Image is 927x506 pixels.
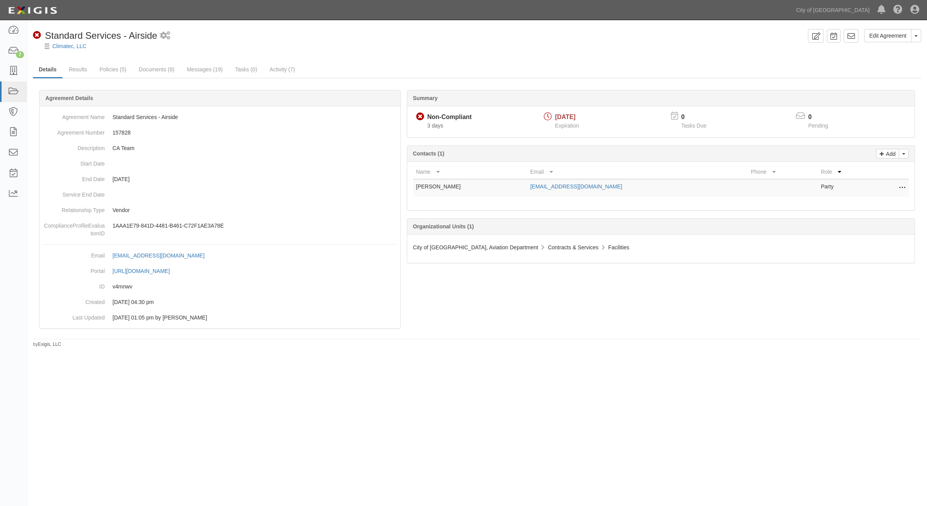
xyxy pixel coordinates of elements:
dt: End Date [43,171,105,183]
a: [URL][DOMAIN_NAME] [112,268,178,274]
dd: [DATE] 04:30 pm [43,294,397,310]
span: City of [GEOGRAPHIC_DATA], Aviation Department [413,244,538,250]
p: 0 [808,113,838,122]
p: 1AAA1E79-841D-4481-B461-C72F1AE3A78E [112,222,397,230]
small: by [33,341,61,348]
p: Add [884,149,896,158]
a: Add [876,149,899,159]
td: Party [818,179,878,197]
span: Pending [808,123,828,129]
span: Facilities [608,244,629,250]
dt: Created [43,294,105,306]
div: [EMAIL_ADDRESS][DOMAIN_NAME] [112,252,204,259]
div: Non-Compliant [427,113,472,122]
span: Since 10/07/2025 [427,123,443,129]
a: Exigis, LLC [38,342,61,347]
a: Climatec, LLC [52,43,86,49]
a: Details [33,62,62,78]
b: Summary [413,95,438,101]
dt: Start Date [43,156,105,168]
div: Standard Services - Airside [33,29,157,42]
dd: [DATE] [43,171,397,187]
span: Tasks Due [681,123,706,129]
i: 1 scheduled workflow [160,32,170,40]
dt: Email [43,248,105,259]
dt: Description [43,140,105,152]
span: [DATE] [555,114,576,120]
p: 0 [681,113,716,122]
dt: Relationship Type [43,202,105,214]
b: Agreement Details [45,95,93,101]
dt: ComplianceProfileEvaluationID [43,218,105,237]
th: Role [818,165,878,179]
a: Tasks (0) [229,62,263,77]
a: Activity (7) [264,62,301,77]
span: Expiration [555,123,579,129]
div: 7 [16,51,24,58]
a: City of [GEOGRAPHIC_DATA] [792,2,873,18]
dt: Service End Date [43,187,105,199]
dt: Agreement Number [43,125,105,136]
b: Contacts (1) [413,150,444,157]
p: CA Team [112,144,397,152]
img: logo-5460c22ac91f19d4615b14bd174203de0afe785f0fc80cf4dbbc73dc1793850b.png [6,3,59,17]
a: Edit Agreement [864,29,911,42]
a: Results [63,62,93,77]
dt: Last Updated [43,310,105,321]
th: Phone [748,165,818,179]
dd: Standard Services - Airside [43,109,397,125]
i: Non-Compliant [416,113,424,121]
a: [EMAIL_ADDRESS][DOMAIN_NAME] [530,183,622,190]
th: Email [527,165,748,179]
dd: Vendor [43,202,397,218]
a: Policies (5) [94,62,132,77]
i: Non-Compliant [33,31,41,40]
dt: Portal [43,263,105,275]
dt: Agreement Name [43,109,105,121]
a: Documents (8) [133,62,180,77]
a: [EMAIL_ADDRESS][DOMAIN_NAME] [112,252,213,259]
td: [PERSON_NAME] [413,179,527,197]
b: Organizational Units (1) [413,223,474,230]
span: Contracts & Services [548,244,598,250]
th: Name [413,165,527,179]
dd: 157828 [43,125,397,140]
a: Messages (19) [181,62,229,77]
i: Help Center - Complianz [893,5,903,15]
dd: v4mnwv [43,279,397,294]
dd: [DATE] 01:05 pm by [PERSON_NAME] [43,310,397,325]
span: Standard Services - Airside [45,30,157,41]
dt: ID [43,279,105,290]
